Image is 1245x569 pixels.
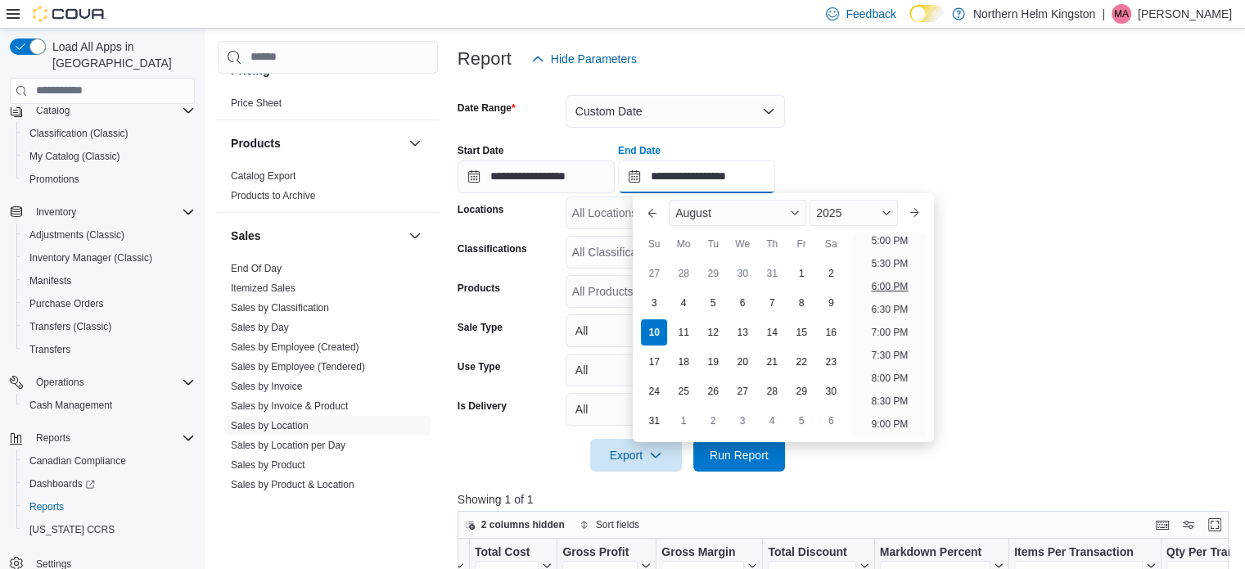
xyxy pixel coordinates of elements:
[865,277,915,296] li: 6:00 PM
[729,319,756,345] div: day-13
[23,225,195,245] span: Adjustments (Classic)
[3,201,201,224] button: Inventory
[231,170,295,182] a: Catalog Export
[29,228,124,242] span: Adjustments (Classic)
[788,231,814,257] div: Fr
[458,49,512,69] h3: Report
[458,242,527,255] label: Classifications
[231,135,402,151] button: Products
[23,271,78,291] a: Manifests
[600,439,672,472] span: Export
[218,259,438,540] div: Sales
[231,97,282,109] a: Price Sheet
[16,394,201,417] button: Cash Management
[231,263,282,274] a: End Of Day
[231,498,391,511] span: Sales by Product & Location per Day
[29,297,104,310] span: Purchase Orders
[231,341,359,354] span: Sales by Employee (Created)
[670,231,697,257] div: Mo
[700,319,726,345] div: day-12
[23,340,195,359] span: Transfers
[29,101,76,120] button: Catalog
[29,428,77,448] button: Reports
[670,260,697,287] div: day-28
[700,260,726,287] div: day-29
[29,320,111,333] span: Transfers (Classic)
[618,144,661,157] label: End Date
[641,378,667,404] div: day-24
[675,206,711,219] span: August
[865,231,915,251] li: 5:00 PM
[729,290,756,316] div: day-6
[759,378,785,404] div: day-28
[231,478,354,491] span: Sales by Product & Location
[29,477,95,490] span: Dashboards
[670,290,697,316] div: day-4
[641,260,667,287] div: day-27
[16,122,201,145] button: Classification (Classic)
[231,380,302,393] span: Sales by Invoice
[23,395,195,415] span: Cash Management
[458,515,571,535] button: 2 columns hidden
[670,349,697,375] div: day-18
[788,260,814,287] div: day-1
[16,315,201,338] button: Transfers (Classic)
[405,226,425,246] button: Sales
[29,500,64,513] span: Reports
[759,260,785,287] div: day-31
[29,428,195,448] span: Reports
[218,93,438,120] div: Pricing
[29,373,195,392] span: Operations
[231,262,282,275] span: End Of Day
[16,338,201,361] button: Transfers
[231,440,345,451] a: Sales by Location per Day
[231,419,309,432] span: Sales by Location
[405,61,425,80] button: Pricing
[29,274,71,287] span: Manifests
[231,322,289,333] a: Sales by Day
[458,160,615,193] input: Press the down key to open a popover containing a calendar.
[231,479,354,490] a: Sales by Product & Location
[700,231,726,257] div: Tu
[818,290,844,316] div: day-9
[3,427,201,449] button: Reports
[23,395,119,415] a: Cash Management
[23,451,195,471] span: Canadian Compliance
[16,145,201,168] button: My Catalog (Classic)
[23,147,127,166] a: My Catalog (Classic)
[1102,4,1105,24] p: |
[16,472,201,495] a: Dashboards
[865,254,915,273] li: 5:30 PM
[562,544,638,560] div: Gross Profit
[566,393,785,426] button: All
[16,269,201,292] button: Manifests
[759,319,785,345] div: day-14
[36,205,76,219] span: Inventory
[231,169,295,183] span: Catalog Export
[29,150,120,163] span: My Catalog (Classic)
[525,43,643,75] button: Hide Parameters
[788,290,814,316] div: day-8
[23,340,77,359] a: Transfers
[16,495,201,518] button: Reports
[759,290,785,316] div: day-7
[23,497,195,517] span: Reports
[231,282,295,295] span: Itemized Sales
[641,319,667,345] div: day-10
[670,408,697,434] div: day-1
[231,302,329,314] a: Sales by Classification
[818,349,844,375] div: day-23
[29,127,129,140] span: Classification (Classic)
[729,378,756,404] div: day-27
[1014,544,1143,560] div: Items Per Transaction
[29,399,112,412] span: Cash Management
[729,260,756,287] div: day-30
[865,391,915,411] li: 8:30 PM
[29,454,126,467] span: Canadian Compliance
[852,233,927,436] ul: Time
[458,282,500,295] label: Products
[23,248,159,268] a: Inventory Manager (Classic)
[700,349,726,375] div: day-19
[865,323,915,342] li: 7:00 PM
[729,349,756,375] div: day-20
